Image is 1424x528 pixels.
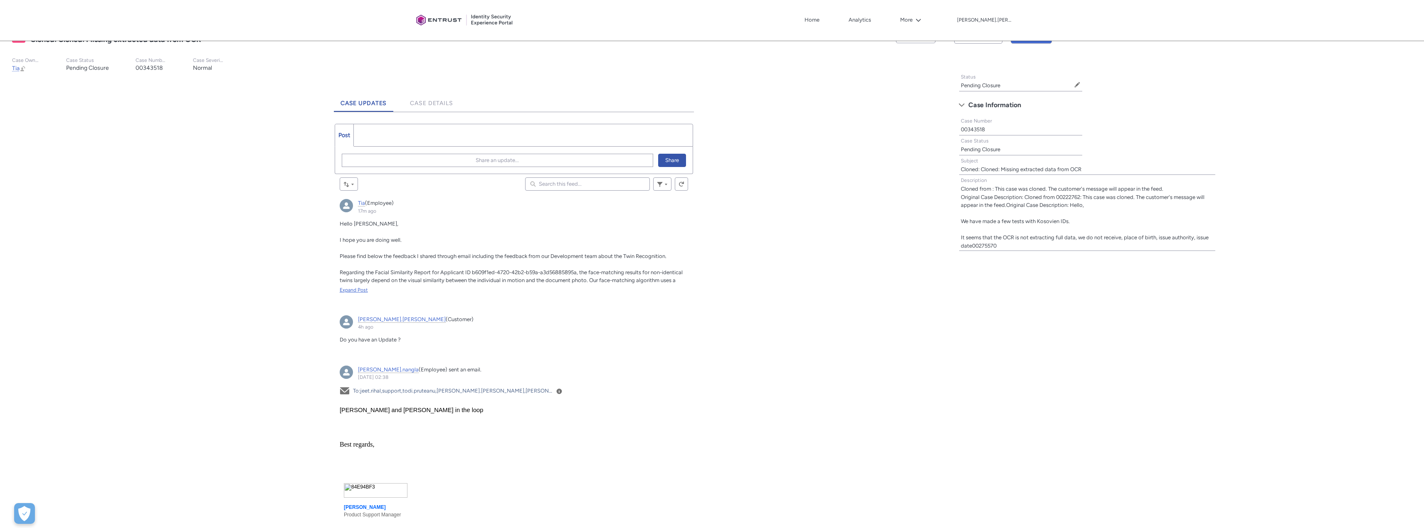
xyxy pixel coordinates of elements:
[10,450,50,456] a: [DOMAIN_NAME]
[340,269,683,308] span: Regarding the Facial Similarity Report for Applicant ID b609f1ed-4720-42b2-b59a-a3d56885895a, the...
[353,388,381,394] span: To:
[957,15,1012,24] button: User Profile alexandru.tudor
[961,158,978,164] span: Subject
[675,177,688,191] button: Refresh this feed
[118,138,163,144] a: @[DOMAIN_NAME]
[12,57,39,64] p: Case Owner
[402,388,435,394] span: todi.pruteanu@fintechos.com
[4,420,43,426] span: Support Manager
[847,14,873,26] a: Analytics, opens in new tab
[193,64,212,71] lightning-formatted-text: Normal
[66,57,109,64] p: Case Status
[4,138,7,144] b: E
[381,388,652,394] span: , , , , ,
[340,237,402,243] span: I hope you are doing well.
[335,194,693,305] article: Tia, 17m ago
[961,126,985,133] lightning-formatted-text: 00343518
[358,200,365,206] a: Tia
[342,154,653,167] button: Share an update...
[340,315,353,329] img: alexandru.tudor
[898,14,923,26] button: More
[340,199,353,212] div: Tia
[8,388,342,394] div: You don't often get email from [PERSON_NAME][EMAIL_ADDRESS][DOMAIN_NAME].
[341,100,387,107] span: Case Updates
[30,35,201,44] lightning-formatted-text: Cloned: Cloned: Missing extracted data from OCR
[340,286,688,294] a: Expand Post
[961,186,1209,249] lightning-formatted-text: Cloned from : This case was cloned. The customer's message will appear in the feed. Original Case...
[4,411,46,417] b: [PERSON_NAME]
[961,146,1000,152] lightning-formatted-text: Pending Closure
[358,324,373,330] a: 4h ago
[202,388,262,394] a: Learn why this is important
[19,332,122,338] a: [EMAIL_ADDRESS][DOMAIN_NAME]
[338,132,350,139] span: Post
[140,457,144,462] sup: nd
[4,147,9,152] b: W
[525,177,650,191] input: Search this feed...
[4,156,8,162] b: A
[4,129,8,135] b: M
[403,89,460,112] a: Case Details
[961,138,989,144] span: Case Status
[382,388,401,394] span: support@onfido.com
[81,466,86,470] sup: nd
[4,443,7,449] b: E
[358,366,419,373] a: [PERSON_NAME].nangla
[340,221,398,227] span: Hello [PERSON_NAME],
[4,435,8,441] b: M
[961,166,1081,172] lightning-formatted-text: Cloned: Cloned: Missing extracted data from OCR
[410,100,453,107] span: Case Details
[4,459,157,479] span: [US_STATE][GEOGRAPHIC_DATA] [STREET_ADDRESS] Floor, 020112, [GEOGRAPHIC_DATA], 2 [GEOGRAPHIC_DATA...
[961,118,992,124] span: Case Number
[14,503,35,524] div: Cookie Preferences
[140,155,144,159] sup: nd
[658,154,686,167] button: Share
[665,154,679,167] span: Share
[476,154,519,167] span: Share an update...
[961,82,1000,88] lightning-formatted-text: Pending Closure
[11,442,113,449] a: [PERSON_NAME].[PERSON_NAME]
[556,388,562,394] a: View Details
[335,124,693,174] div: Chatter Publisher
[6,30,60,37] a: @Identity-Support
[4,397,68,411] img: 84E94BF3
[230,358,333,365] a: [EMAIL_ADDRESS][DOMAIN_NAME]
[14,503,35,524] button: Open Preferences
[365,200,394,206] span: (Employee)
[419,366,481,373] span: (Employee) sent an email.
[968,99,1021,111] span: Case Information
[334,89,394,112] a: Case Updates
[340,366,353,379] img: External User - dhiren.nangla (Onfido)
[10,435,44,441] span: +40 729724383
[437,388,524,394] span: george.neacsu@fintechos.com
[802,14,822,26] a: Home
[56,307,159,314] a: [EMAIL_ADDRESS][DOMAIN_NAME]
[526,388,613,394] span: george.dragomir@fintechos.com
[193,57,224,64] p: Case Severity
[11,137,118,144] a: [PERSON_NAME].[PERSON_NAME]
[20,65,26,72] button: Change Owner
[113,443,158,449] a: @[DOMAIN_NAME]
[335,124,354,146] a: Post
[136,64,163,71] lightning-formatted-text: 00343518
[340,336,401,343] span: Do you have an Update ?
[10,129,44,135] span: +40 729724383
[10,147,50,152] a: [DOMAIN_NAME]
[4,104,46,110] b: [PERSON_NAME]
[1074,81,1081,88] button: Edit Status
[340,253,666,259] span: Please find below the feedback I shared through email including the feedback from our Development...
[957,17,1011,23] p: [PERSON_NAME].[PERSON_NAME]
[12,65,20,72] span: Tia
[4,450,9,456] b: W
[136,57,166,64] p: Case Number
[358,316,446,323] a: [PERSON_NAME].[PERSON_NAME]
[955,98,1219,112] button: Case Information
[4,156,157,177] span: [US_STATE][GEOGRAPHIC_DATA] [STREET_ADDRESS] Floor, 020112, [GEOGRAPHIC_DATA], 2 [GEOGRAPHIC_DATA...
[340,199,353,212] img: External User - Tia (null)
[340,366,353,379] div: dhiren.nangla
[12,358,115,365] a: [EMAIL_ADDRESS][DOMAIN_NAME]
